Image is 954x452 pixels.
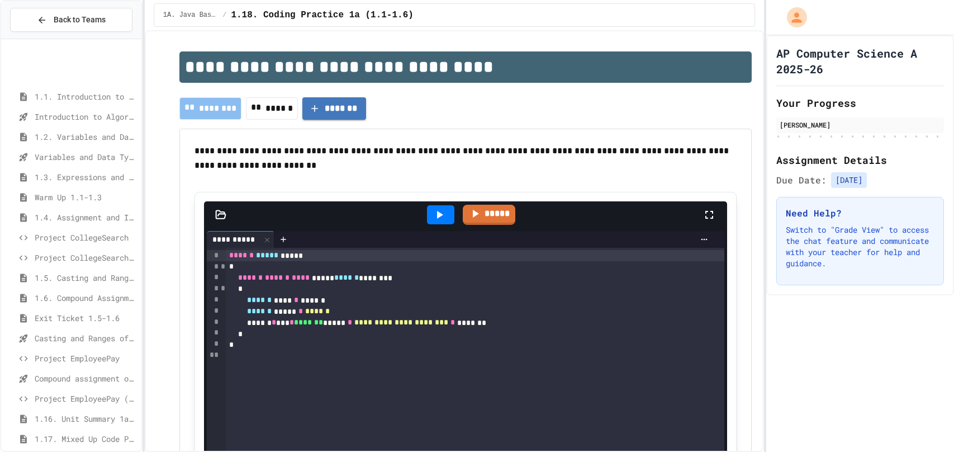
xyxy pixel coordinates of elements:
[35,111,137,123] span: Introduction to Algorithms, Programming, and Compilers
[776,173,827,187] span: Due Date:
[35,191,137,203] span: Warm Up 1.1-1.3
[35,131,137,143] span: 1.2. Variables and Data Types
[35,91,137,102] span: 1.1. Introduction to Algorithms, Programming, and Compilers
[786,206,934,220] h3: Need Help?
[35,211,137,223] span: 1.4. Assignment and Input
[35,433,137,445] span: 1.17. Mixed Up Code Practice 1.1-1.6
[35,252,137,263] span: Project CollegeSearch (File Input)
[10,8,132,32] button: Back to Teams
[35,413,137,425] span: 1.16. Unit Summary 1a (1.1-1.6)
[780,120,941,130] div: [PERSON_NAME]
[786,224,934,269] p: Switch to "Grade View" to access the chat feature and communicate with your teacher for help and ...
[35,292,137,304] span: 1.6. Compound Assignment Operators
[776,45,944,77] h1: AP Computer Science A 2025-26
[35,332,137,344] span: Casting and Ranges of variables - Quiz
[35,312,137,324] span: Exit Ticket 1.5-1.6
[776,152,944,168] h2: Assignment Details
[35,171,137,183] span: 1.3. Expressions and Output
[35,352,137,364] span: Project EmployeePay
[775,4,810,30] div: My Account
[35,393,137,404] span: Project EmployeePay (File Input)
[54,14,106,26] span: Back to Teams
[35,373,137,384] span: Compound assignment operators - Quiz
[163,11,218,20] span: 1A. Java Basics
[35,232,137,243] span: Project CollegeSearch
[222,11,226,20] span: /
[35,151,137,163] span: Variables and Data Types - Quiz
[776,95,944,111] h2: Your Progress
[831,172,867,188] span: [DATE]
[35,272,137,284] span: 1.5. Casting and Ranges of Values
[231,8,413,22] span: 1.18. Coding Practice 1a (1.1-1.6)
